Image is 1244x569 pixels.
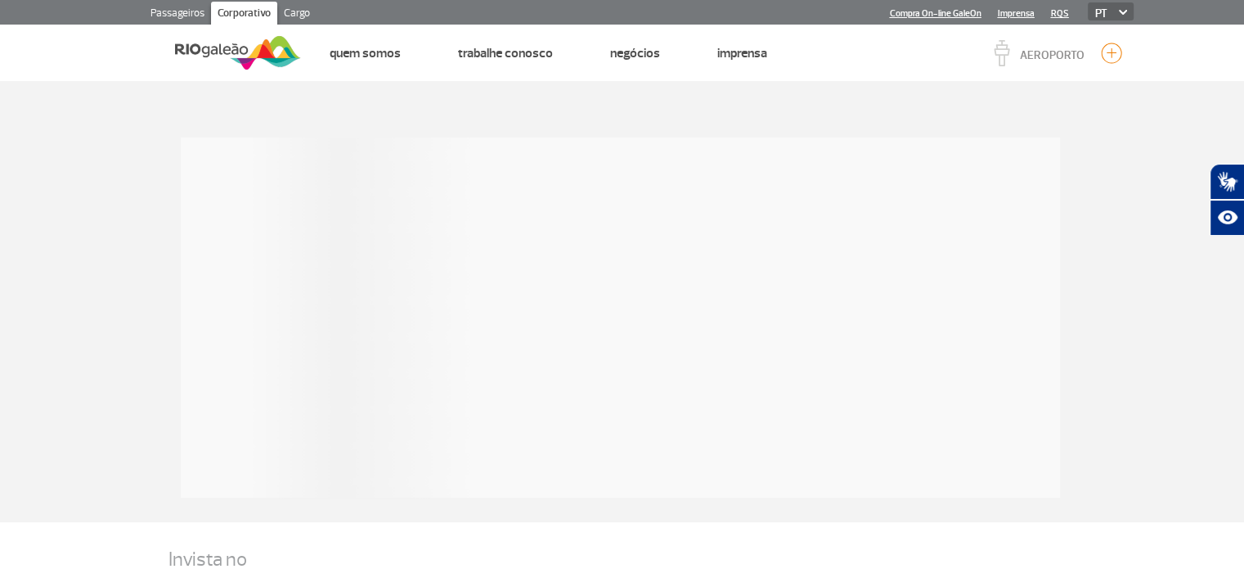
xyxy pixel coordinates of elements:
a: Negócios [610,45,660,61]
button: Abrir recursos assistivos. [1210,200,1244,236]
button: Abrir tradutor de língua de sinais. [1210,164,1244,200]
a: Cargo [277,2,317,28]
p: AEROPORTO [1020,50,1085,61]
div: Plugin de acessibilidade da Hand Talk. [1210,164,1244,236]
a: Corporativo [211,2,277,28]
a: Passageiros [144,2,211,28]
a: Trabalhe Conosco [458,45,553,61]
a: RQS [1051,8,1069,19]
a: Imprensa [998,8,1035,19]
a: Quem Somos [330,45,401,61]
a: Imprensa [717,45,767,61]
a: Compra On-line GaleOn [890,8,981,19]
